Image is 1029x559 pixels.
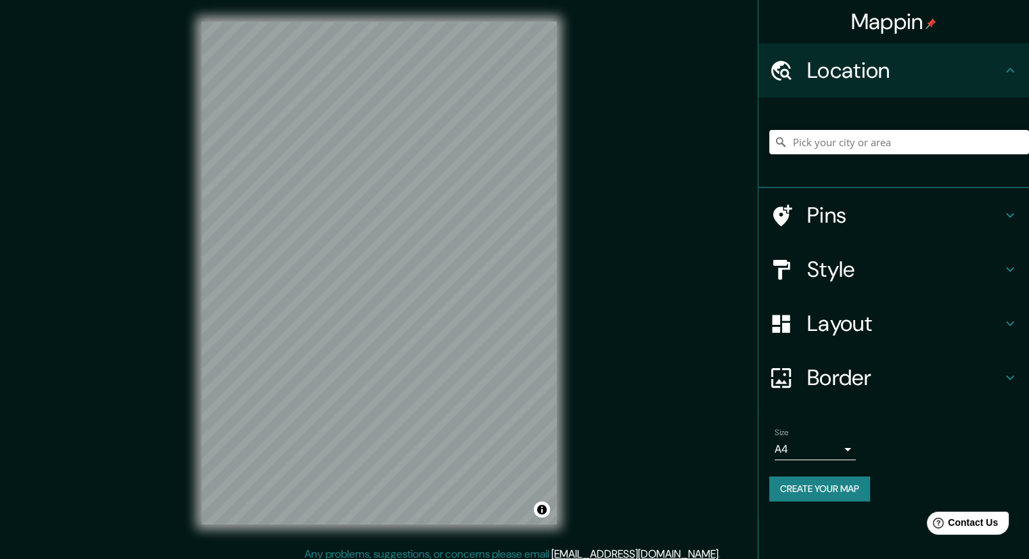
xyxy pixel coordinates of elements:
h4: Pins [807,202,1002,229]
button: Create your map [769,476,870,501]
div: Location [758,43,1029,97]
div: Layout [758,296,1029,351]
h4: Mappin [851,8,937,35]
div: Style [758,242,1029,296]
div: Pins [758,188,1029,242]
div: Border [758,351,1029,405]
iframe: Help widget launcher [909,506,1014,544]
img: pin-icon.png [925,18,936,29]
input: Pick your city or area [769,130,1029,154]
canvas: Map [202,22,557,524]
h4: Border [807,364,1002,391]
button: Toggle attribution [534,501,550,518]
h4: Layout [807,310,1002,337]
h4: Style [807,256,1002,283]
h4: Location [807,57,1002,84]
div: A4 [775,439,856,460]
label: Size [775,427,789,439]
